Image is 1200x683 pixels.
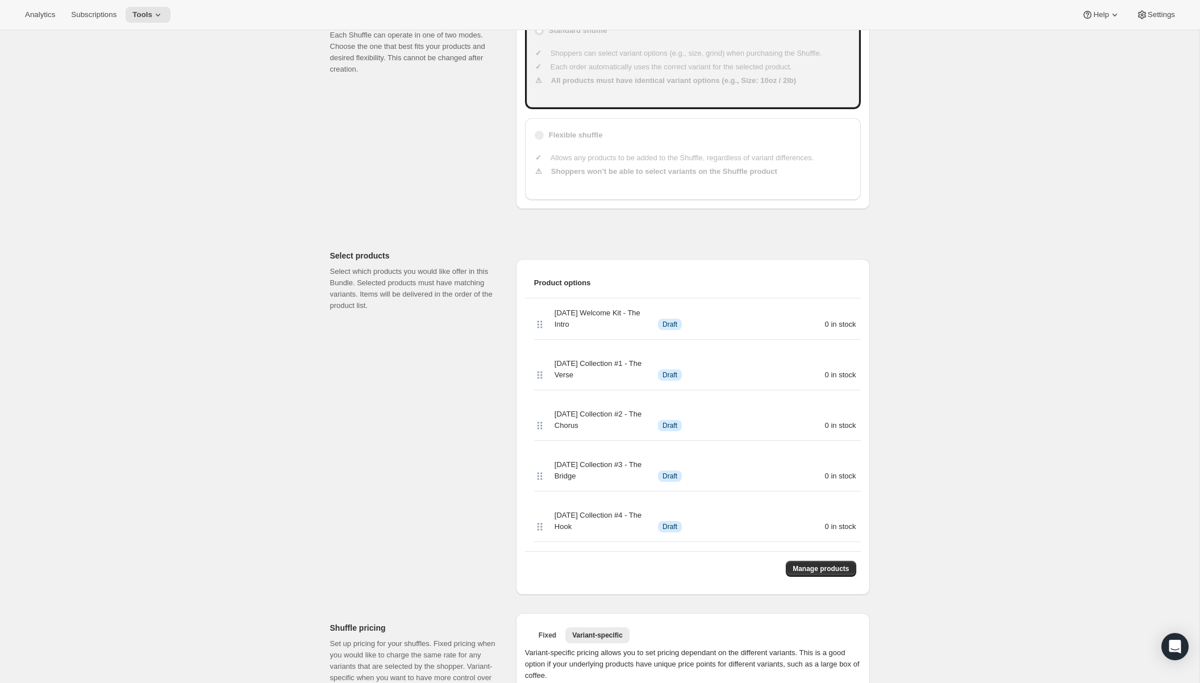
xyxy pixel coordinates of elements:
div: 0 in stock [761,470,860,482]
span: Product options [534,277,852,289]
button: Tools [126,7,170,23]
span: Subscriptions [71,10,116,19]
span: Draft [663,370,677,380]
h2: Shuffle pricing [330,622,498,634]
span: Draft [663,421,677,430]
span: Settings [1148,10,1175,19]
span: [DATE] Collection #2 - The Chorus [555,409,649,431]
span: Variant-specific [572,631,623,640]
h2: Select products [330,250,498,261]
li: Shoppers won’t be able to select variants on the Shuffle product [549,166,852,177]
span: Draft [663,320,677,329]
li: Allows any products to be added to the Shuffle, regardless of variant differences. [549,152,852,164]
p: Select which products you would like offer in this Bundle. Selected products must have matching v... [330,266,498,311]
span: [DATE] Welcome Kit - The Intro [555,307,649,330]
span: [DATE] Collection #3 - The Bridge [555,459,649,482]
span: Tools [132,10,152,19]
b: Flexible shuffle [549,130,603,141]
span: Variant-specific pricing allows you to set pricing dependant on the different variants. This is a... [525,648,860,680]
b: Standard shuffle [549,26,607,35]
div: 0 in stock [761,521,860,532]
div: Open Intercom Messenger [1161,633,1189,660]
p: Each Shuffle can operate in one of two modes. Choose the one that best fits your products and des... [330,30,498,75]
div: 0 in stock [761,369,860,381]
span: Manage products [793,564,849,573]
li: Shoppers can select variant options (e.g., size, grind) when purchasing the Shuffle. [549,48,852,59]
span: Fixed [539,631,556,640]
li: All products must have identical variant options (e.g., Size: 10oz / 2lb) [549,75,852,86]
span: Help [1093,10,1109,19]
button: Settings [1130,7,1182,23]
button: Analytics [18,7,62,23]
button: Help [1075,7,1127,23]
button: Subscriptions [64,7,123,23]
div: 0 in stock [761,420,860,431]
li: Each order automatically uses the correct variant for the selected product. [549,61,852,73]
div: 0 in stock [761,319,860,330]
button: Manage products [786,561,856,577]
span: Analytics [25,10,55,19]
span: Draft [663,472,677,481]
span: [DATE] Collection #1 - The Verse [555,358,649,381]
span: [DATE] Collection #4 - The Hook [555,510,649,532]
span: Draft [663,522,677,531]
